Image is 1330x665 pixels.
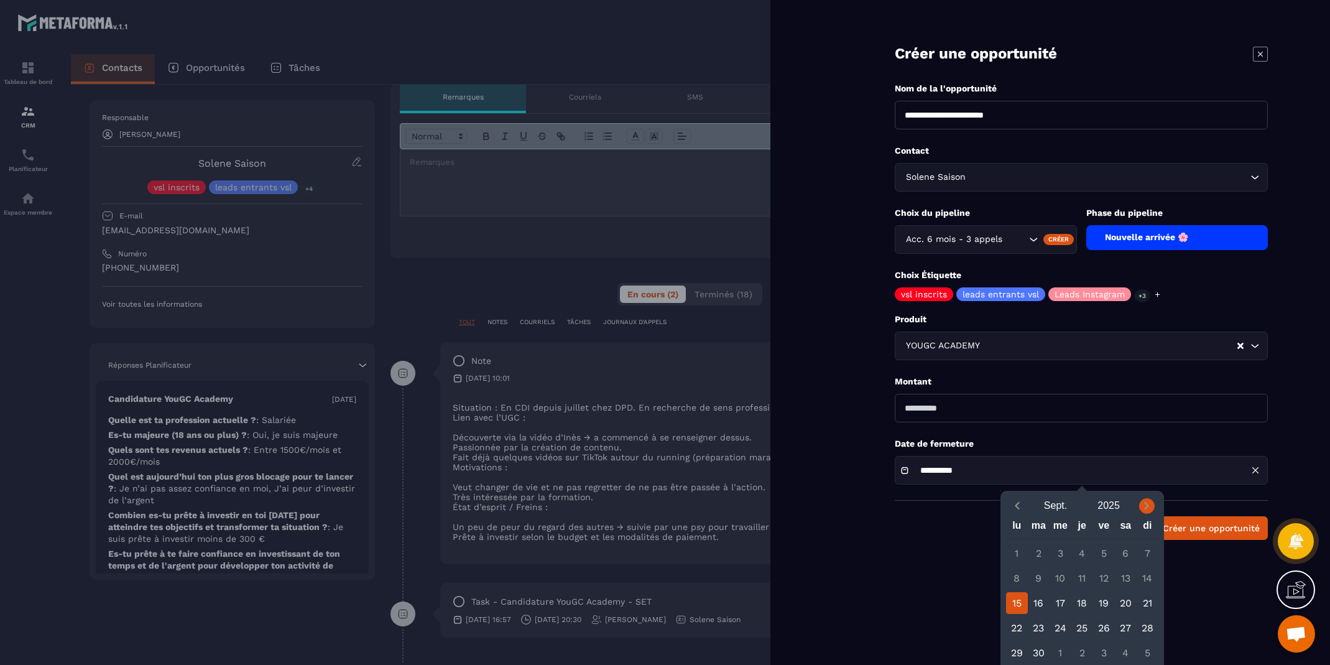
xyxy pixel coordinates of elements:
div: 29 [1006,642,1028,664]
button: Clear Selected [1237,342,1244,351]
div: 2 [1028,542,1050,564]
div: 4 [1071,542,1093,564]
p: Choix Étiquette [895,269,1268,281]
button: Next month [1135,498,1158,514]
p: Montant [895,376,1268,388]
div: Search for option [895,332,1268,360]
div: 22 [1006,617,1028,639]
div: Calendar days [1006,542,1158,664]
p: Contact [895,145,1268,157]
div: 3 [1050,542,1071,564]
div: 30 [1028,642,1050,664]
div: 5 [1137,642,1158,664]
div: 18 [1071,592,1093,614]
p: Date de fermeture [895,438,1268,450]
div: Search for option [895,225,1077,254]
div: 20 [1115,592,1137,614]
div: je [1071,517,1093,539]
div: 2 [1071,642,1093,664]
div: lu [1006,517,1028,539]
div: 12 [1093,567,1115,589]
p: Nom de la l'opportunité [895,83,1268,95]
div: 7 [1137,542,1158,564]
div: 5 [1093,542,1115,564]
p: Phase du pipeline [1086,207,1268,219]
div: 1 [1006,542,1028,564]
p: +3 [1134,289,1150,302]
p: leads entrants vsl [963,290,1039,299]
div: 14 [1137,567,1158,589]
div: 24 [1050,617,1071,639]
p: vsl inscrits [901,290,947,299]
div: Ouvrir le chat [1278,615,1315,653]
button: Open years overlay [1082,495,1135,517]
div: Calendar wrapper [1006,517,1158,664]
div: 3 [1093,642,1115,664]
div: 25 [1071,617,1093,639]
div: 21 [1137,592,1158,614]
div: Créer [1043,234,1074,245]
div: ve [1093,517,1115,539]
div: Search for option [895,163,1268,192]
div: 15 [1006,592,1028,614]
p: Leads Instagram [1055,290,1125,299]
div: 6 [1115,542,1137,564]
input: Search for option [968,170,1247,184]
div: 1 [1050,642,1071,664]
button: Previous month [1006,498,1029,514]
span: YOUGC ACADEMY [903,339,982,353]
div: me [1050,517,1071,539]
div: 23 [1028,617,1050,639]
div: 16 [1028,592,1050,614]
span: Acc. 6 mois - 3 appels [903,233,1005,246]
button: Open months overlay [1029,495,1083,517]
div: 19 [1093,592,1115,614]
div: 4 [1115,642,1137,664]
p: Produit [895,314,1268,325]
span: Solene Saison [903,170,968,184]
div: 10 [1050,567,1071,589]
div: 8 [1006,567,1028,589]
div: ma [1028,517,1050,539]
div: di [1137,517,1158,539]
input: Search for option [982,339,1236,353]
button: Créer une opportunité [1155,516,1268,540]
p: Choix du pipeline [895,207,1077,219]
div: 28 [1137,617,1158,639]
div: 9 [1028,567,1050,589]
div: 17 [1050,592,1071,614]
div: 11 [1071,567,1093,589]
input: Search for option [1005,233,1026,246]
p: Créer une opportunité [895,44,1057,64]
div: sa [1115,517,1137,539]
div: 26 [1093,617,1115,639]
div: 13 [1115,567,1137,589]
div: 27 [1115,617,1137,639]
